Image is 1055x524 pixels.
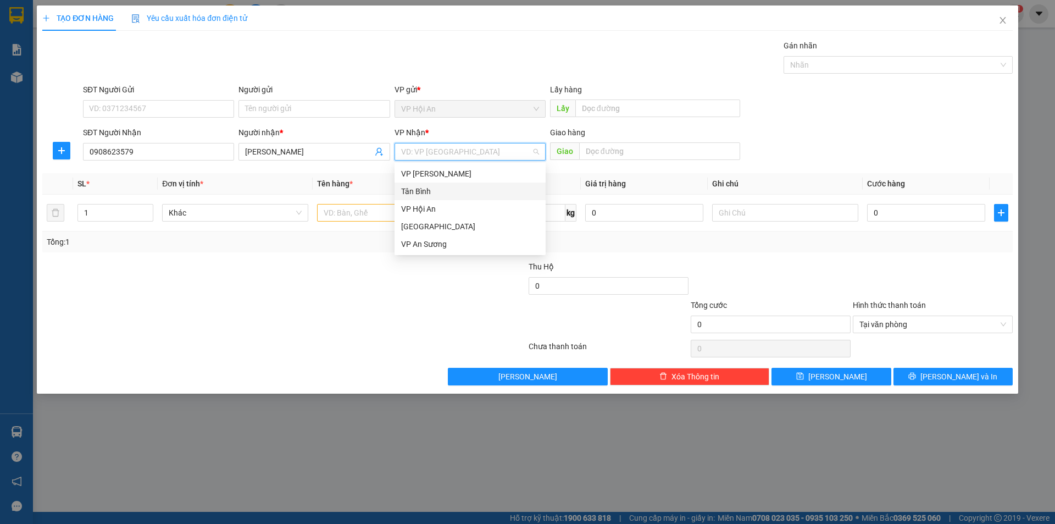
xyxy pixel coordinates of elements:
[395,183,546,200] div: Tân Bình
[585,204,703,222] input: 0
[550,100,575,117] span: Lấy
[47,236,407,248] div: Tổng: 1
[169,205,302,221] span: Khác
[395,200,546,218] div: VP Hội An
[238,126,390,139] div: Người nhận
[575,100,740,117] input: Dọc đường
[83,126,234,139] div: SĐT Người Nhận
[550,142,579,160] span: Giao
[42,14,114,23] span: TẠO ĐƠN HÀNG
[784,41,817,50] label: Gán nhãn
[401,203,539,215] div: VP Hội An
[395,128,425,137] span: VP Nhận
[47,204,64,222] button: delete
[550,85,582,94] span: Lấy hàng
[893,368,1013,385] button: printer[PERSON_NAME] và In
[659,372,667,381] span: delete
[671,371,719,383] span: Xóa Thông tin
[375,147,384,156] span: user-add
[401,238,539,250] div: VP An Sương
[771,368,891,385] button: save[PERSON_NAME]
[987,5,1018,36] button: Close
[395,165,546,183] div: VP Hà Lam
[317,204,463,222] input: VD: Bàn, Ghế
[708,173,863,195] th: Ghi chú
[498,371,557,383] span: [PERSON_NAME]
[395,235,546,253] div: VP An Sương
[550,128,585,137] span: Giao hàng
[527,340,690,360] div: Chưa thanh toán
[77,179,86,188] span: SL
[994,204,1008,222] button: plus
[162,179,203,188] span: Đơn vị tính
[529,262,554,271] span: Thu Hộ
[317,179,353,188] span: Tên hàng
[401,220,539,233] div: [GEOGRAPHIC_DATA]
[610,368,770,385] button: deleteXóa Thông tin
[995,208,1008,217] span: plus
[131,14,247,23] span: Yêu cầu xuất hóa đơn điện tử
[401,168,539,180] div: VP [PERSON_NAME]
[42,14,50,22] span: plus
[998,16,1007,25] span: close
[401,185,539,197] div: Tân Bình
[53,142,70,159] button: plus
[920,371,997,383] span: [PERSON_NAME] và In
[395,84,546,96] div: VP gửi
[691,301,727,310] span: Tổng cước
[83,84,234,96] div: SĐT Người Gửi
[131,14,140,23] img: icon
[796,372,804,381] span: save
[579,142,740,160] input: Dọc đường
[867,179,905,188] span: Cước hàng
[53,146,70,155] span: plus
[908,372,916,381] span: printer
[401,101,539,117] span: VP Hội An
[585,179,626,188] span: Giá trị hàng
[395,218,546,235] div: Đà Nẵng
[859,316,1006,333] span: Tại văn phòng
[808,371,867,383] span: [PERSON_NAME]
[853,301,926,310] label: Hình thức thanh toán
[448,368,608,385] button: [PERSON_NAME]
[238,84,390,96] div: Người gửi
[712,204,858,222] input: Ghi Chú
[565,204,576,222] span: kg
